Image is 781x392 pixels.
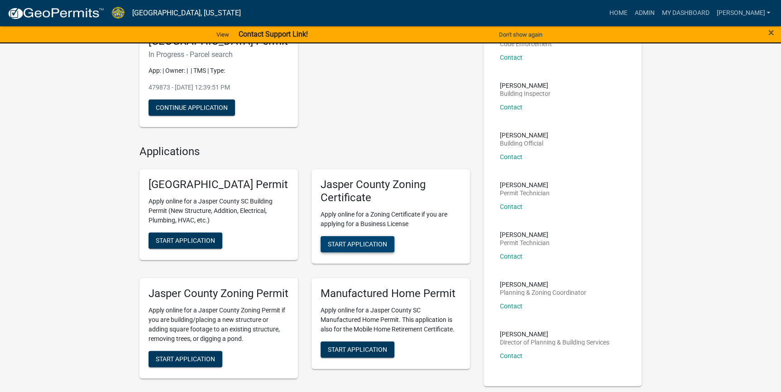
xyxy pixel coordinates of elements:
button: Continue Application [149,99,235,116]
button: Close [768,27,774,38]
button: Start Application [321,341,394,358]
a: Contact [500,302,522,310]
p: Apply online for a Jasper County SC Building Permit (New Structure, Addition, Electrical, Plumbin... [149,197,289,225]
span: Start Application [328,345,387,353]
p: Apply online for a Jasper County Zoning Permit if you are building/placing a new structure or add... [149,306,289,344]
a: Contact [500,203,522,210]
wm-workflow-list-section: Applications [139,145,470,385]
button: Don't show again [495,27,546,42]
h5: Manufactured Home Permit [321,287,461,300]
p: Permit Technician [500,190,550,196]
button: Start Application [149,351,222,367]
span: Start Application [156,237,215,244]
p: 479873 - [DATE] 12:39:51 PM [149,83,289,92]
h5: Jasper County Zoning Certificate [321,178,461,204]
p: [PERSON_NAME] [500,182,550,188]
h6: In Progress - Parcel search [149,50,289,59]
p: Apply online for a Jasper County SC Manufactured Home Permit. This application is also for the Mo... [321,306,461,334]
h5: [GEOGRAPHIC_DATA] Permit [149,178,289,191]
p: Planning & Zoning Coordinator [500,289,586,296]
a: Contact [500,352,522,359]
p: Building Official [500,140,548,146]
h4: Applications [139,145,470,158]
p: [PERSON_NAME] [500,231,550,238]
button: Start Application [149,232,222,249]
a: Admin [631,5,658,22]
button: Start Application [321,236,394,252]
p: Apply online for a Zoning Certificate if you are applying for a Business License [321,210,461,229]
h5: Jasper County Zoning Permit [149,287,289,300]
strong: Contact Support Link! [238,30,307,38]
p: [PERSON_NAME] [500,132,548,138]
a: [GEOGRAPHIC_DATA], [US_STATE] [132,5,241,21]
p: [PERSON_NAME] [500,82,551,89]
span: Start Application [156,355,215,362]
a: Home [605,5,631,22]
p: Permit Technician [500,240,550,246]
p: Building Inspector [500,90,551,97]
a: Contact [500,153,522,161]
p: App: | Owner: | | TMS | Type: [149,66,289,76]
p: [PERSON_NAME] [500,281,586,288]
span: Start Application [328,240,387,247]
a: Contact [500,104,522,111]
a: Contact [500,54,522,61]
img: Jasper County, South Carolina [111,7,125,19]
a: My Dashboard [658,5,713,22]
span: × [768,26,774,39]
a: [PERSON_NAME] [713,5,774,22]
a: Contact [500,253,522,260]
p: [PERSON_NAME] [500,331,609,337]
p: Director of Planning & Building Services [500,339,609,345]
a: View [213,27,233,42]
